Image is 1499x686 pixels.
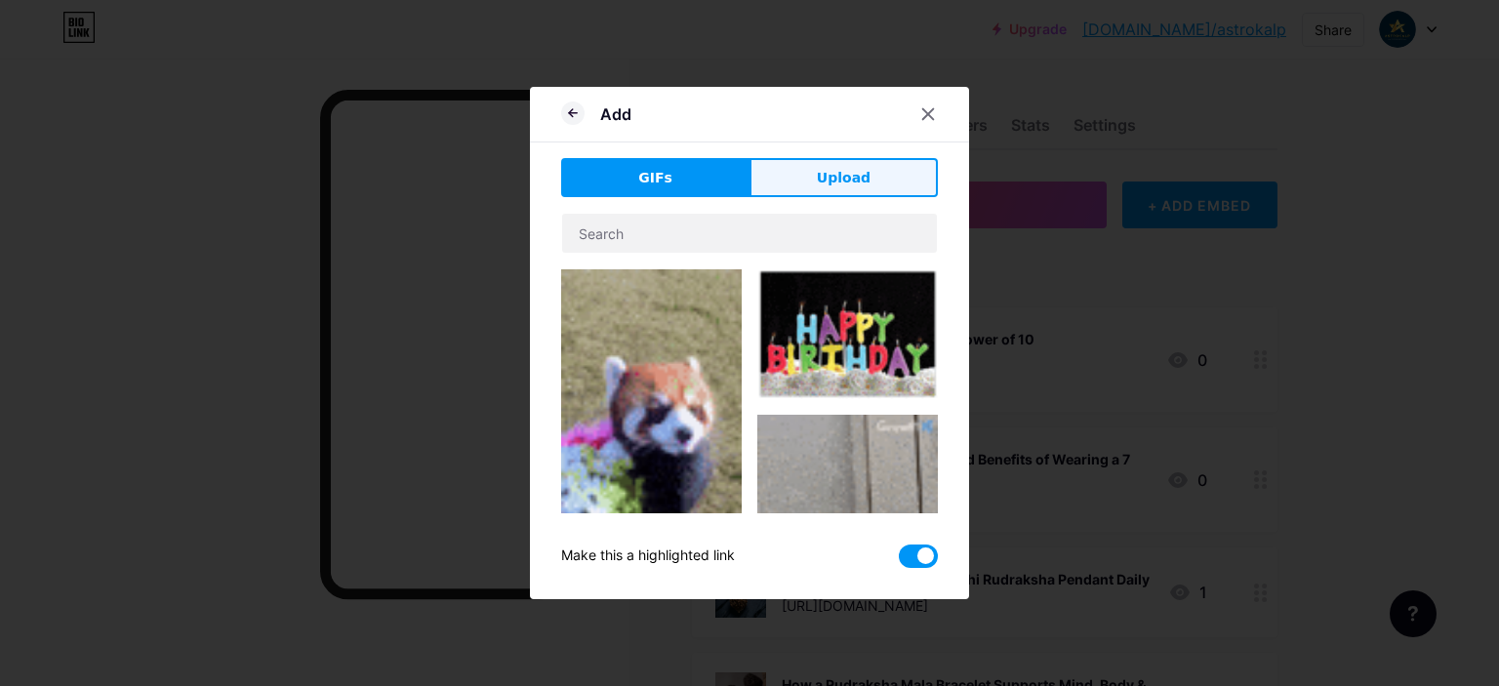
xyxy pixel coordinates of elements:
button: GIFs [561,158,749,197]
img: Gihpy [561,269,742,591]
span: Upload [817,168,871,188]
span: GIFs [638,168,672,188]
img: Gihpy [757,269,938,399]
div: Make this a highlighted link [561,545,735,568]
div: Add [600,102,631,126]
img: Gihpy [757,415,938,680]
input: Search [562,214,937,253]
button: Upload [749,158,938,197]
